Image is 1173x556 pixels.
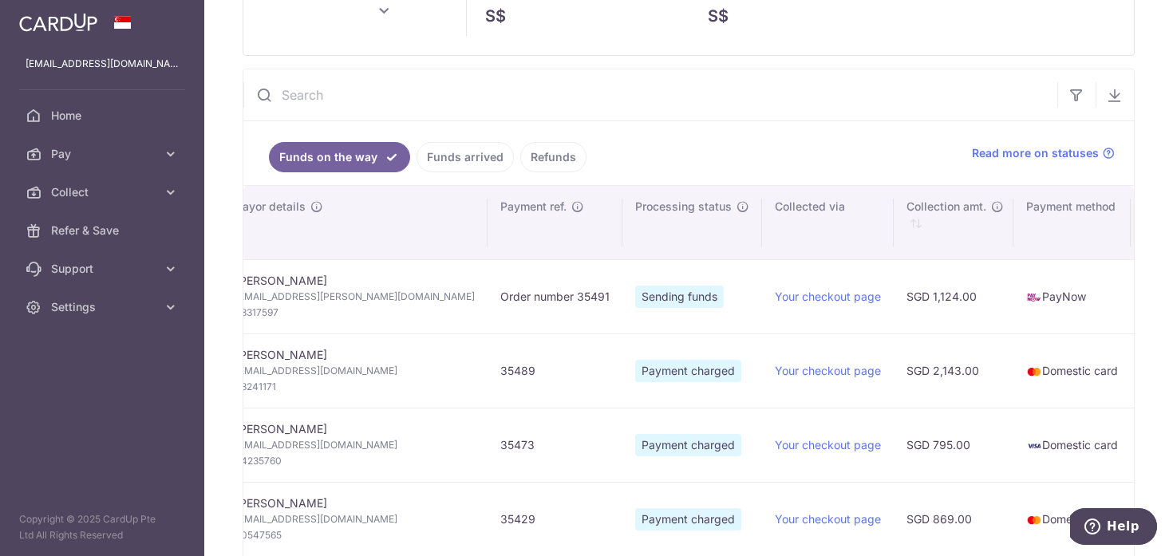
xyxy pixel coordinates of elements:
[223,482,488,556] td: [PERSON_NAME]
[235,511,475,527] span: [EMAIL_ADDRESS][DOMAIN_NAME]
[51,299,156,315] span: Settings
[488,408,622,482] td: 35473
[223,333,488,408] td: [PERSON_NAME]
[762,186,894,259] th: Collected via
[235,289,475,305] span: [EMAIL_ADDRESS][PERSON_NAME][DOMAIN_NAME]
[635,360,741,382] span: Payment charged
[894,482,1013,556] td: SGD 869.00
[520,142,586,172] a: Refunds
[488,259,622,333] td: Order number 35491
[972,145,1115,161] a: Read more on statuses
[37,11,69,26] span: Help
[51,184,156,200] span: Collect
[223,408,488,482] td: [PERSON_NAME]
[894,186,1013,259] th: Collection amt. : activate to sort column ascending
[1026,290,1042,306] img: paynow-md-4fe65508ce96feda548756c5ee0e473c78d4820b8ea51387c6e4ad89e58a5e61.png
[1026,364,1042,380] img: mastercard-sm-87a3fd1e0bddd137fecb07648320f44c262e2538e7db6024463105ddbc961eb2.png
[1013,186,1131,259] th: Payment method
[894,333,1013,408] td: SGD 2,143.00
[488,482,622,556] td: 35429
[894,408,1013,482] td: SGD 795.00
[243,69,1057,120] input: Search
[635,199,732,215] span: Processing status
[1026,438,1042,454] img: visa-sm-192604c4577d2d35970c8ed26b86981c2741ebd56154ab54ad91a526f0f24972.png
[485,4,506,28] span: S$
[51,108,156,124] span: Home
[417,142,514,172] a: Funds arrived
[622,186,762,259] th: Processing status
[269,142,410,172] a: Funds on the way
[223,186,488,259] th: Payor details
[906,199,986,215] span: Collection amt.
[500,199,567,215] span: Payment ref.
[235,379,475,395] span: 98241171
[894,259,1013,333] td: SGD 1,124.00
[51,223,156,239] span: Refer & Save
[1013,482,1131,556] td: Domestic card
[775,290,881,303] a: Your checkout page
[235,199,306,215] span: Payor details
[235,527,475,543] span: 90547565
[1013,259,1131,333] td: PayNow
[635,434,741,456] span: Payment charged
[635,508,741,530] span: Payment charged
[1013,333,1131,408] td: Domestic card
[635,286,724,308] span: Sending funds
[775,438,881,452] a: Your checkout page
[1013,408,1131,482] td: Domestic card
[223,259,488,333] td: [PERSON_NAME]
[708,4,729,28] span: S$
[488,333,622,408] td: 35489
[972,145,1099,161] span: Read more on statuses
[26,56,179,72] p: [EMAIL_ADDRESS][DOMAIN_NAME]
[51,261,156,277] span: Support
[1070,508,1157,548] iframe: Opens a widget where you can find more information
[235,437,475,453] span: [EMAIL_ADDRESS][DOMAIN_NAME]
[235,453,475,469] span: 84235760
[235,305,475,321] span: 98317597
[488,186,622,259] th: Payment ref.
[1026,512,1042,528] img: mastercard-sm-87a3fd1e0bddd137fecb07648320f44c262e2538e7db6024463105ddbc961eb2.png
[235,363,475,379] span: [EMAIL_ADDRESS][DOMAIN_NAME]
[775,364,881,377] a: Your checkout page
[51,146,156,162] span: Pay
[19,13,97,32] img: CardUp
[775,512,881,526] a: Your checkout page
